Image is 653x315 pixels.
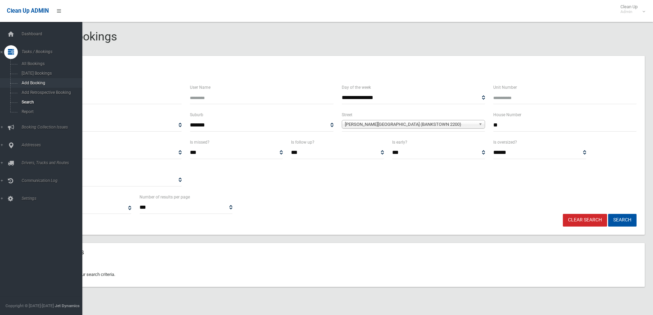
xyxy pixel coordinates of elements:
[20,109,82,114] span: Report
[345,120,476,129] span: [PERSON_NAME][GEOGRAPHIC_DATA] (BANKSTOWN 2200)
[20,61,82,66] span: All Bookings
[620,9,638,14] small: Admin
[20,32,87,36] span: Dashboard
[20,81,82,85] span: Add Booking
[563,214,607,227] a: Clear Search
[392,138,407,146] label: Is early?
[190,111,203,119] label: Suburb
[190,84,210,91] label: User Name
[493,138,517,146] label: Is oversized?
[5,303,54,308] span: Copyright © [DATE]-[DATE]
[55,303,80,308] strong: Jet Dynamics
[493,84,517,91] label: Unit Number
[20,71,82,76] span: [DATE] Bookings
[20,49,87,54] span: Tasks / Bookings
[20,125,87,130] span: Booking Collection Issues
[20,178,87,183] span: Communication Log
[20,100,82,105] span: Search
[20,196,87,201] span: Settings
[617,4,644,14] span: Clean Up
[342,84,371,91] label: Day of the week
[30,262,645,287] div: No bookings match your search criteria.
[20,90,82,95] span: Add Retrospective Booking
[291,138,314,146] label: Is follow up?
[20,143,87,147] span: Addresses
[20,160,87,165] span: Drivers, Trucks and Routes
[342,111,352,119] label: Street
[7,8,49,14] span: Clean Up ADMIN
[608,214,637,227] button: Search
[493,111,521,119] label: House Number
[140,193,190,201] label: Number of results per page
[190,138,209,146] label: Is missed?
